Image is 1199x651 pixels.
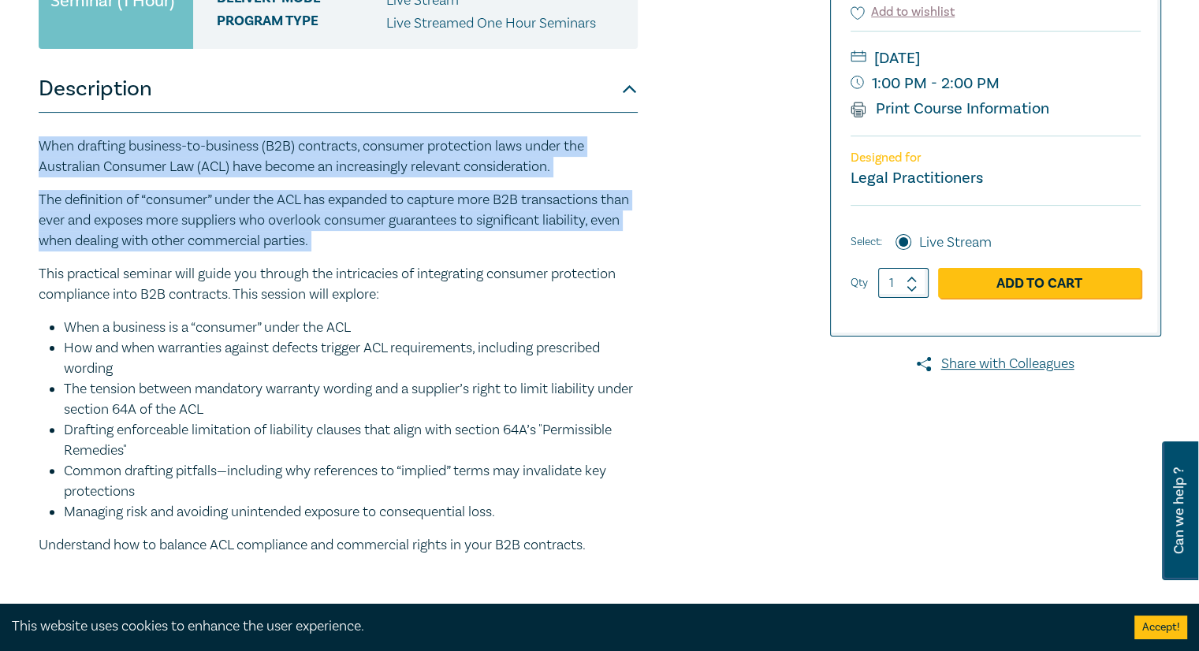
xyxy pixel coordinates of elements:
li: How and when warranties against defects trigger ACL requirements, including prescribed wording [64,338,638,379]
input: 1 [878,268,929,298]
p: This practical seminar will guide you through the intricacies of integrating consumer protection ... [39,264,638,305]
span: Can we help ? [1171,451,1186,571]
label: Qty [851,274,868,292]
span: Program type [217,13,386,34]
p: Live Streamed One Hour Seminars [386,13,596,34]
small: Legal Practitioners [851,168,983,188]
a: Add to Cart [938,268,1141,298]
a: Print Course Information [851,99,1050,119]
small: 1:00 PM - 2:00 PM [851,71,1141,96]
label: Live Stream [919,232,992,253]
div: This website uses cookies to enhance the user experience. [12,616,1111,637]
p: The definition of “consumer” under the ACL has expanded to capture more B2B transactions than eve... [39,190,638,251]
li: The tension between mandatory warranty wording and a supplier’s right to limit liability under se... [64,379,638,420]
li: Managing risk and avoiding unintended exposure to consequential loss. [64,502,638,523]
p: When drafting business-to-business (B2B) contracts, consumer protection laws under the Australian... [39,136,638,177]
p: Designed for [851,151,1141,166]
button: Accept cookies [1134,616,1187,639]
span: Select: [851,233,882,251]
a: Share with Colleagues [830,354,1161,374]
li: When a business is a “consumer” under the ACL [64,318,638,338]
small: [DATE] [851,46,1141,71]
li: Drafting enforceable limitation of liability clauses that align with section 64A’s "Permissible R... [64,420,638,461]
button: Add to wishlist [851,3,955,21]
p: Understand how to balance ACL compliance and commercial rights in your B2B contracts. [39,535,638,556]
li: Common drafting pitfalls—including why references to “implied” terms may invalidate key protections [64,461,638,502]
button: Description [39,65,638,113]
